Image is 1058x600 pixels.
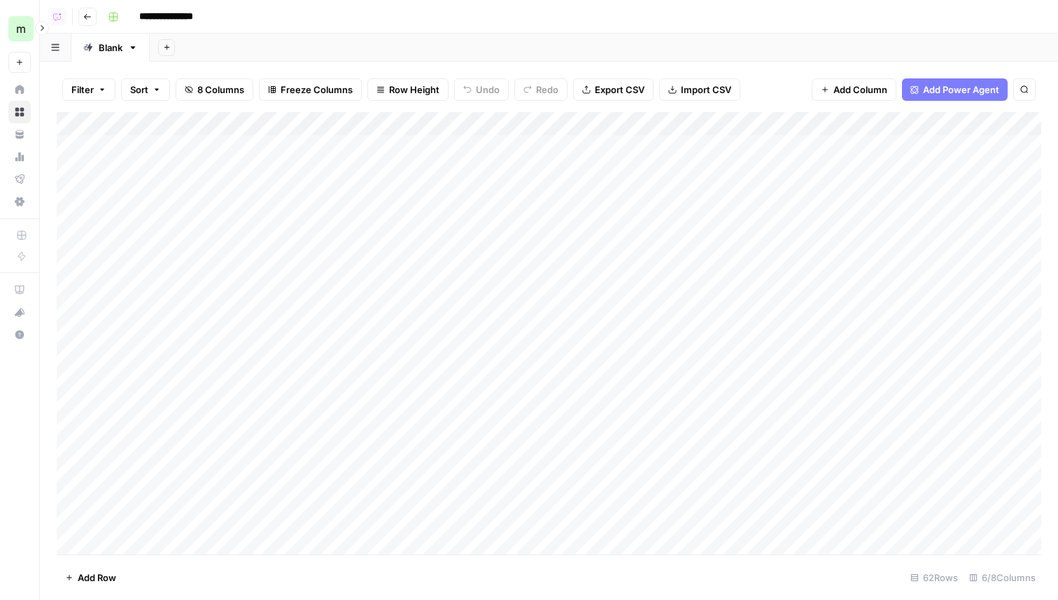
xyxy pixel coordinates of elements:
[121,78,170,101] button: Sort
[62,78,115,101] button: Filter
[8,279,31,301] a: AirOps Academy
[476,83,500,97] span: Undo
[71,34,150,62] a: Blank
[595,83,644,97] span: Export CSV
[8,190,31,213] a: Settings
[681,83,731,97] span: Import CSV
[833,83,887,97] span: Add Column
[659,78,740,101] button: Import CSV
[281,83,353,97] span: Freeze Columns
[9,302,30,323] div: What's new?
[902,78,1008,101] button: Add Power Agent
[905,566,964,589] div: 62 Rows
[8,11,31,46] button: Workspace: melanie aircraft tests
[78,571,116,585] span: Add Row
[8,78,31,101] a: Home
[197,83,244,97] span: 8 Columns
[8,101,31,123] a: Browse
[536,83,558,97] span: Redo
[8,146,31,168] a: Usage
[964,566,1041,589] div: 6/8 Columns
[923,83,999,97] span: Add Power Agent
[8,168,31,190] a: Flightpath
[812,78,896,101] button: Add Column
[130,83,148,97] span: Sort
[8,123,31,146] a: Your Data
[259,78,362,101] button: Freeze Columns
[99,41,122,55] div: Blank
[176,78,253,101] button: 8 Columns
[367,78,449,101] button: Row Height
[8,323,31,346] button: Help + Support
[573,78,654,101] button: Export CSV
[8,301,31,323] button: What's new?
[71,83,94,97] span: Filter
[454,78,509,101] button: Undo
[57,566,125,589] button: Add Row
[389,83,439,97] span: Row Height
[514,78,567,101] button: Redo
[16,20,26,37] span: m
